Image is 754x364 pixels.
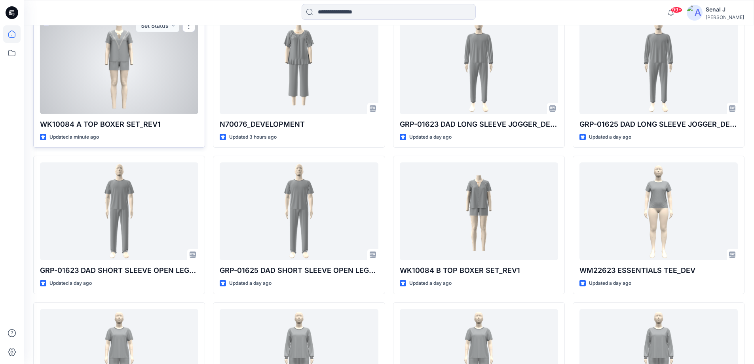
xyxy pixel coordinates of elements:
p: WK10084 B TOP BOXER SET_REV1 [400,265,558,276]
p: Updated a day ago [589,133,631,141]
p: N70076_DEVELOPMENT [220,119,378,130]
p: GRP-01625 DAD SHORT SLEEVE OPEN LEG_DEVELOPMENT [220,265,378,276]
p: GRP-01623 DAD SHORT SLEEVE OPEN LEG_DEVELOPMENT [40,265,198,276]
a: WK10084 A TOP BOXER SET_REV1 [40,16,198,114]
p: Updated a day ago [49,279,92,288]
p: WM22623 ESSENTIALS TEE_DEV [579,265,738,276]
a: GRP-01623 DAD LONG SLEEVE JOGGER_DEVEL0PMENT [400,16,558,114]
a: N70076_DEVELOPMENT [220,16,378,114]
div: [PERSON_NAME] [706,14,744,20]
p: Updated a day ago [409,133,452,141]
p: Updated a minute ago [49,133,99,141]
p: WK10084 A TOP BOXER SET_REV1 [40,119,198,130]
a: GRP-01625 DAD SHORT SLEEVE OPEN LEG_DEVELOPMENT [220,162,378,260]
span: 99+ [670,7,682,13]
a: GRP-01625 DAD LONG SLEEVE JOGGER_DEVEL0PMENT [579,16,738,114]
p: Updated a day ago [589,279,631,288]
p: GRP-01625 DAD LONG SLEEVE JOGGER_DEVEL0PMENT [579,119,738,130]
p: Updated a day ago [409,279,452,288]
p: Updated a day ago [229,279,272,288]
a: GRP-01623 DAD SHORT SLEEVE OPEN LEG_DEVELOPMENT [40,162,198,260]
img: avatar [687,5,703,21]
a: WK10084 B TOP BOXER SET_REV1 [400,162,558,260]
p: Updated 3 hours ago [229,133,277,141]
a: WM22623 ESSENTIALS TEE_DEV [579,162,738,260]
div: Senal J [706,5,744,14]
p: GRP-01623 DAD LONG SLEEVE JOGGER_DEVEL0PMENT [400,119,558,130]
